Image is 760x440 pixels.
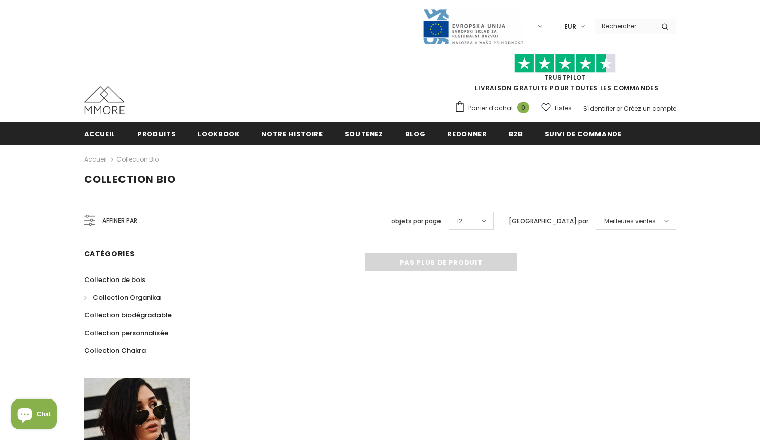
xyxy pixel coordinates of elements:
a: soutenez [345,122,383,145]
img: Javni Razpis [422,8,524,45]
span: 0 [517,102,529,113]
a: Collection Bio [116,155,159,164]
a: TrustPilot [544,73,586,82]
a: Créez un compte [624,104,676,113]
a: Produits [137,122,176,145]
label: [GEOGRAPHIC_DATA] par [509,216,588,226]
a: Suivi de commande [545,122,622,145]
span: Affiner par [102,215,137,226]
a: Collection biodégradable [84,306,172,324]
span: EUR [564,22,576,32]
a: Accueil [84,122,116,145]
span: soutenez [345,129,383,139]
a: Listes [541,99,572,117]
span: Collection personnalisée [84,328,168,338]
a: Notre histoire [261,122,323,145]
a: Javni Razpis [422,22,524,30]
span: Meilleures ventes [604,216,656,226]
span: Collection de bois [84,275,145,285]
a: Panier d'achat 0 [454,101,534,116]
input: Search Site [595,19,654,33]
span: Notre histoire [261,129,323,139]
img: Faites confiance aux étoiles pilotes [514,54,616,73]
span: Blog [405,129,426,139]
span: Redonner [447,129,487,139]
a: S'identifier [583,104,615,113]
span: Accueil [84,129,116,139]
span: Collection biodégradable [84,310,172,320]
label: objets par page [391,216,441,226]
a: Redonner [447,122,487,145]
span: Collection Chakra [84,346,146,355]
a: Collection de bois [84,271,145,289]
span: or [616,104,622,113]
span: Lookbook [197,129,239,139]
span: Collection Organika [93,293,161,302]
span: Suivi de commande [545,129,622,139]
span: Listes [555,103,572,113]
a: Blog [405,122,426,145]
span: Panier d'achat [468,103,513,113]
span: Collection Bio [84,172,176,186]
a: Collection Organika [84,289,161,306]
img: Cas MMORE [84,86,125,114]
a: Collection Chakra [84,342,146,359]
span: LIVRAISON GRATUITE POUR TOUTES LES COMMANDES [454,58,676,92]
span: B2B [509,129,523,139]
a: Collection personnalisée [84,324,168,342]
a: B2B [509,122,523,145]
span: Produits [137,129,176,139]
span: 12 [457,216,462,226]
a: Accueil [84,153,107,166]
a: Lookbook [197,122,239,145]
span: Catégories [84,249,135,259]
inbox-online-store-chat: Shopify online store chat [8,399,60,432]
